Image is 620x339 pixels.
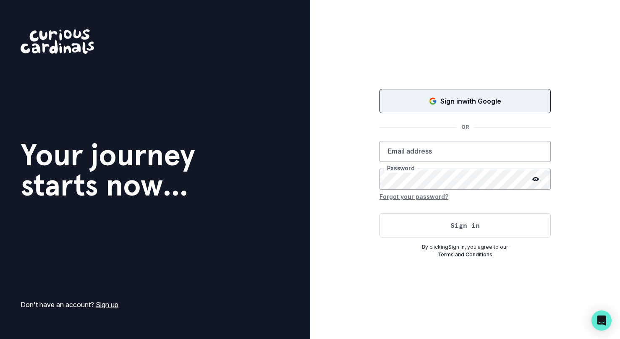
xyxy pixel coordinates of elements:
button: Forgot your password? [379,190,448,203]
div: Open Intercom Messenger [591,310,612,331]
img: Curious Cardinals Logo [21,29,94,54]
p: By clicking Sign In , you agree to our [379,243,551,251]
a: Terms and Conditions [437,251,492,258]
button: Sign in [379,213,551,237]
p: OR [456,123,474,131]
h1: Your journey starts now... [21,140,195,200]
p: Don't have an account? [21,300,118,310]
p: Sign in with Google [440,96,501,106]
button: Sign in with Google (GSuite) [379,89,551,113]
a: Sign up [96,300,118,309]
